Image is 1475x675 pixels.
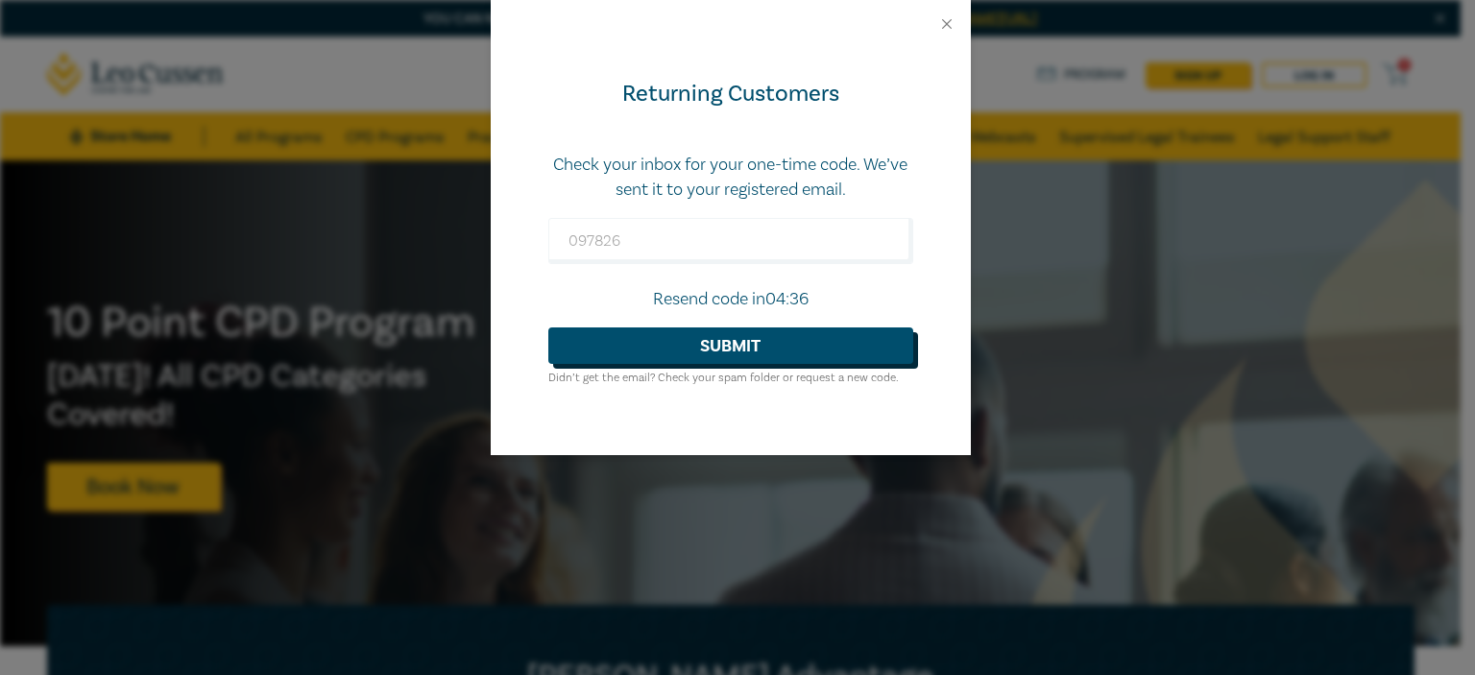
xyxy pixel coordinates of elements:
input: Code [548,218,913,264]
button: Submit [548,327,913,364]
div: Returning Customers [548,79,913,109]
small: Didn’t get the email? Check your spam folder or request a new code. [548,371,899,385]
p: Check your inbox for your one-time code. We’ve sent it to your registered email. [548,153,913,203]
p: Resend code in 04:36 [548,287,913,312]
button: Close [938,15,955,33]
